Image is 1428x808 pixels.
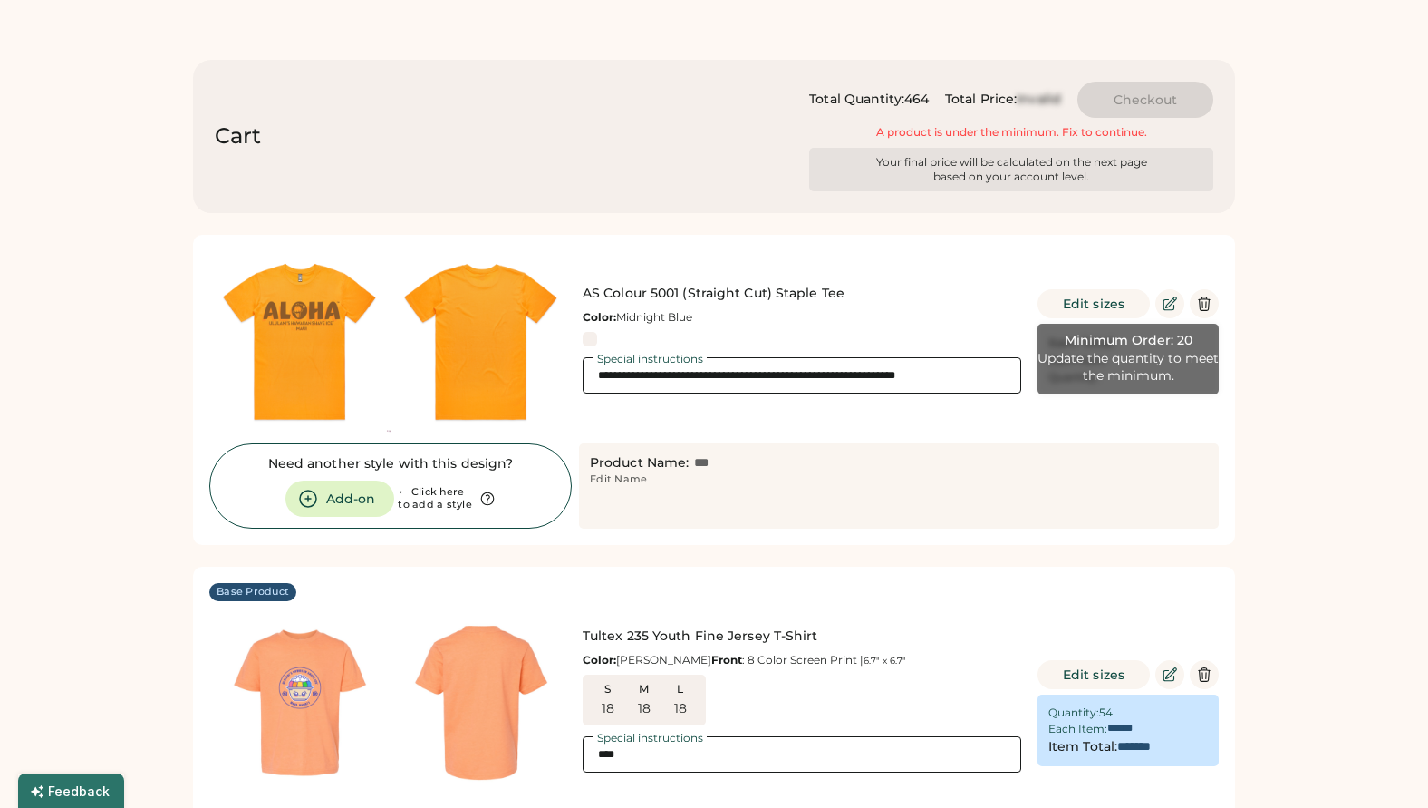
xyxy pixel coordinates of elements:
[593,682,622,696] div: S
[583,285,1021,303] div: AS Colour 5001 (Straight Cut) Staple Tee
[583,653,1021,667] div: [PERSON_NAME] : 8 Color Screen Print |
[945,91,1017,109] div: Total Price:
[593,733,707,744] div: Special instructions
[1017,91,1061,109] div: Invalid
[1037,289,1150,318] button: Edit sizes
[1099,706,1113,720] div: 54
[630,682,659,696] div: M
[864,655,906,667] font: 6.7" x 6.7"
[1077,82,1213,118] button: Checkout
[871,125,1152,141] div: A product is under the minimum. Fix to continue.
[1065,332,1192,350] div: Minimum Order: 20
[1190,289,1219,318] button: Delete
[391,612,572,793] img: generate-image
[583,653,616,667] strong: Color:
[638,700,651,718] div: 18
[1037,350,1219,385] div: Update the quantity to meet the minimum.
[1155,289,1184,318] button: Edit Product
[268,455,514,473] div: Need another style with this design?
[1155,660,1184,689] button: Edit Product
[215,122,261,151] div: Cart
[593,354,707,365] div: Special instructions
[583,628,1021,646] div: Tultex 235 Youth Fine Jersey T-Shirt
[590,454,689,472] div: Product Name:
[904,91,929,109] div: 464
[711,653,742,667] strong: Front
[398,486,472,511] div: ← Click here to add a style
[1048,738,1117,756] div: Item Total:
[809,91,904,109] div: Total Quantity:
[1048,722,1107,736] div: Each Item:
[285,481,394,517] button: Add-on
[871,155,1152,184] div: Your final price will be calculated on the next page based on your account level.
[666,682,695,696] div: L
[1048,706,1099,720] div: Quantity:
[583,310,616,324] strong: Color:
[209,612,391,793] img: generate-image
[1190,660,1219,689] button: Delete
[391,251,572,433] img: generate-image
[217,585,289,599] div: Base Product
[1037,660,1150,689] button: Edit sizes
[602,700,615,718] div: 18
[590,472,647,487] div: Edit Name
[209,251,391,433] img: generate-image
[583,310,1021,325] div: Midnight Blue
[674,700,688,718] div: 18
